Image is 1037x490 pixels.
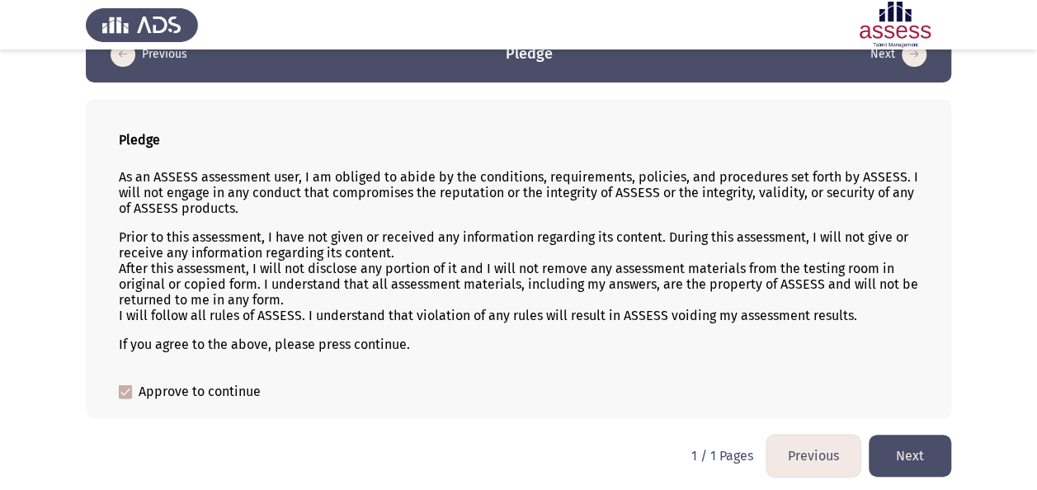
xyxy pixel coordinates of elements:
button: load previous page [106,41,192,68]
p: 1 / 1 Pages [691,448,753,464]
button: load next page [869,435,951,477]
img: Assessment logo of ASSESS English Language Assessment (3 Module) (Ba - IB) [839,2,951,48]
p: As an ASSESS assessment user, I am obliged to abide by the conditions, requirements, policies, an... [119,169,918,216]
span: Approve to continue [139,382,261,402]
button: load next page [865,41,931,68]
button: load previous page [766,435,860,477]
h3: Pledge [506,44,553,64]
p: Prior to this assessment, I have not given or received any information regarding its content. Dur... [119,229,918,323]
p: If you agree to the above, please press continue. [119,337,918,352]
img: Assess Talent Management logo [86,2,198,48]
b: Pledge [119,132,160,148]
